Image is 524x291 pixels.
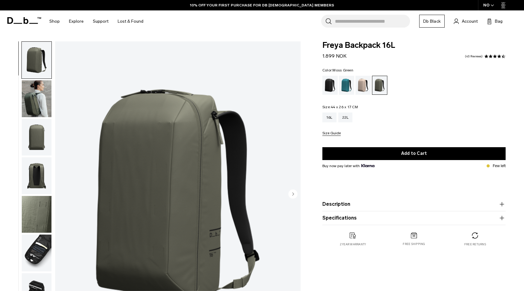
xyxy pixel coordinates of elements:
[322,113,336,122] a: 16L
[45,10,148,32] nav: Main Navigation
[21,157,52,194] button: Freya Backpack 16L Moss Green
[21,80,52,117] button: Freya Backpack 16L Moss Green
[332,68,353,72] span: Moss Green
[322,201,506,208] button: Description
[322,147,506,160] button: Add to Cart
[21,234,52,272] button: Freya Backpack 16L Moss Green
[322,214,506,222] button: Specifications
[454,17,478,25] a: Account
[331,105,358,109] span: 44 x 26 x 17 CM
[69,10,84,32] a: Explore
[21,196,52,233] button: Freya Backpack 16L Moss Green
[487,17,503,25] button: Bag
[22,80,51,117] img: Freya Backpack 16L Moss Green
[288,190,298,200] button: Next slide
[495,18,503,25] span: Bag
[322,131,341,136] button: Size Guide
[22,157,51,194] img: Freya Backpack 16L Moss Green
[419,15,445,28] a: Db Black
[22,119,51,156] img: Freya Backpack 16L Moss Green
[340,242,366,247] p: 2 year warranty
[361,164,374,167] img: {"height" => 20, "alt" => "Klarna"}
[118,10,143,32] a: Lost & Found
[462,18,478,25] span: Account
[21,119,52,156] button: Freya Backpack 16L Moss Green
[372,76,387,95] a: Moss Green
[338,113,353,122] a: 22L
[493,163,506,169] p: Few left
[22,196,51,233] img: Freya Backpack 16L Moss Green
[22,42,51,78] img: Freya Backpack 16L Moss Green
[21,41,52,79] button: Freya Backpack 16L Moss Green
[322,163,374,169] span: Buy now pay later with
[93,10,108,32] a: Support
[322,53,347,59] span: 1.899 NOK
[322,68,353,72] legend: Color:
[465,55,483,58] a: 43 reviews
[464,242,486,247] p: Free returns
[403,242,425,246] p: Free shipping
[322,41,506,49] span: Freya Backpack 16L
[339,76,354,95] a: Midnight Teal
[322,76,338,95] a: Black Out
[355,76,371,95] a: Fogbow Beige
[22,235,51,271] img: Freya Backpack 16L Moss Green
[190,2,334,8] a: 10% OFF YOUR FIRST PURCHASE FOR DB [DEMOGRAPHIC_DATA] MEMBERS
[49,10,60,32] a: Shop
[322,105,358,109] legend: Size:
